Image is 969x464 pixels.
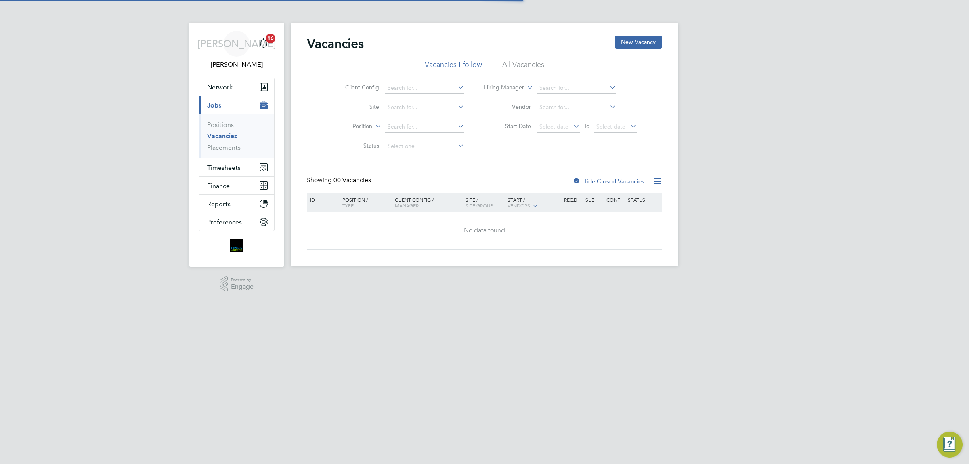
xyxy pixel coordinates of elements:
h2: Vacancies [307,36,364,52]
a: 16 [256,31,272,57]
span: To [581,121,592,131]
label: Vendor [484,103,531,110]
span: Select date [539,123,568,130]
span: Reports [207,200,231,208]
span: Powered by [231,276,254,283]
a: Vacancies [207,132,237,140]
div: Position / [336,193,393,212]
div: Reqd [562,193,583,207]
div: Showing [307,176,373,185]
label: Hiring Manager [478,84,524,92]
label: Hide Closed Vacancies [573,177,644,185]
div: Start / [505,193,562,213]
li: All Vacancies [502,60,544,74]
button: Preferences [199,213,274,231]
button: Jobs [199,96,274,114]
div: Status [626,193,661,207]
label: Client Config [333,84,379,91]
span: Jobs [207,101,221,109]
button: Network [199,78,274,96]
span: [PERSON_NAME] [197,38,276,49]
span: 16 [266,34,275,43]
div: Site / [464,193,506,212]
input: Search for... [385,82,464,94]
span: Vendors [508,202,530,209]
span: Site Group [466,202,493,209]
label: Position [326,122,372,131]
input: Search for... [537,102,616,113]
span: Engage [231,283,254,290]
input: Search for... [385,121,464,133]
input: Select one [385,141,464,152]
div: Jobs [199,114,274,158]
label: Status [333,142,379,149]
input: Search for... [385,102,464,113]
span: Type [342,202,354,209]
span: Manager [395,202,419,209]
li: Vacancies I follow [425,60,482,74]
input: Search for... [537,82,616,94]
span: Finance [207,182,230,190]
button: Finance [199,177,274,194]
a: Placements [207,143,241,151]
button: Engage Resource Center [937,432,963,458]
img: bromak-logo-retina.png [230,239,243,252]
label: Start Date [484,122,531,130]
a: Positions [207,121,234,129]
span: 00 Vacancies [333,176,371,184]
div: ID [308,193,336,207]
label: Site [333,103,379,110]
span: Network [207,83,233,91]
span: Select date [596,123,625,130]
button: Reports [199,195,274,213]
span: Preferences [207,218,242,226]
nav: Main navigation [189,23,284,267]
div: Conf [604,193,625,207]
div: Client Config / [393,193,464,212]
span: Timesheets [207,164,241,171]
button: New Vacancy [615,36,662,49]
div: Sub [583,193,604,207]
a: Powered byEngage [220,276,254,292]
div: No data found [308,226,661,235]
button: Timesheets [199,158,274,176]
a: [PERSON_NAME][PERSON_NAME] [199,31,275,70]
span: Jordan Alaezihe [199,60,275,70]
a: Go to home page [199,239,275,252]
